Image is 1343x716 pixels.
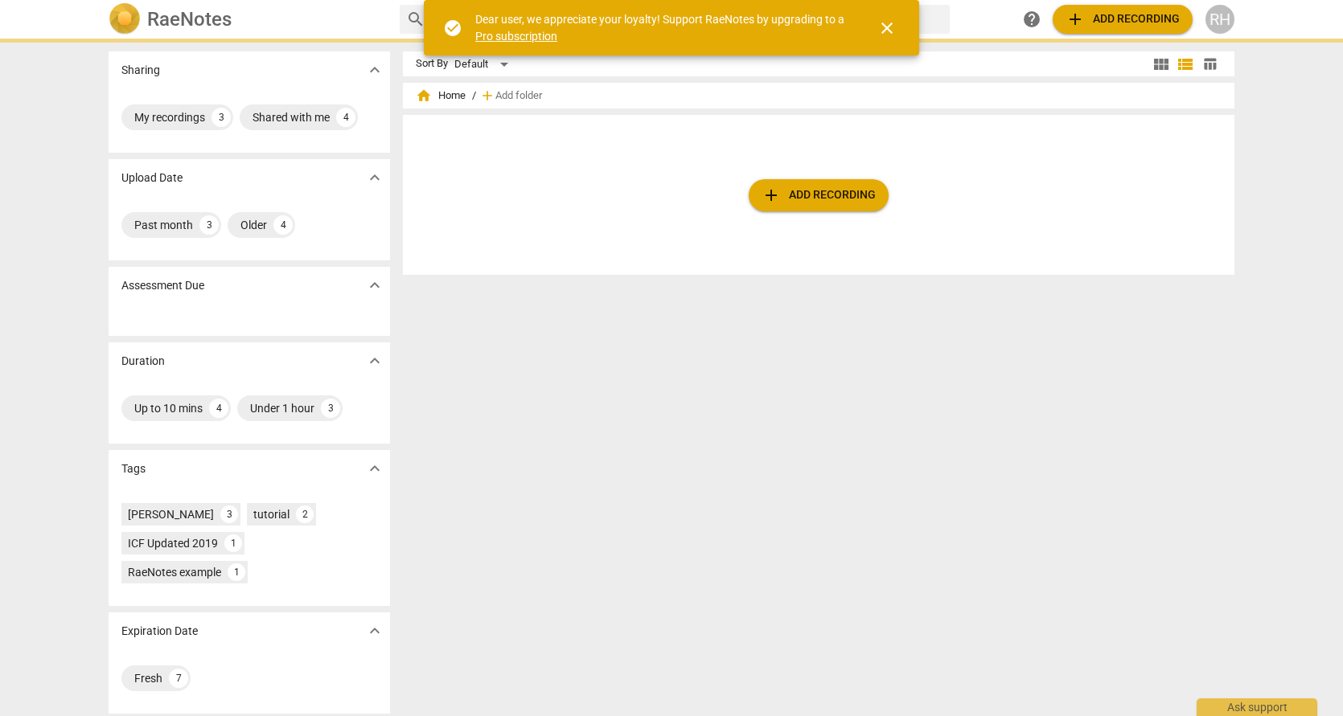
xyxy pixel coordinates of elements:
button: Show more [363,166,387,190]
p: Tags [121,460,146,477]
span: add [479,88,495,104]
div: 4 [336,108,355,127]
span: expand_more [365,168,384,187]
p: Duration [121,353,165,370]
span: Add folder [495,90,542,102]
p: Assessment Due [121,277,204,294]
div: Shared with me [253,109,330,125]
button: Show more [363,273,387,297]
p: Expiration Date [121,623,198,640]
span: search [406,10,425,29]
div: Fresh [134,670,162,686]
button: Close [868,9,906,47]
h2: RaeNotes [147,8,232,31]
button: List view [1173,52,1197,76]
button: Tile view [1149,52,1173,76]
span: help [1022,10,1041,29]
span: expand_more [365,459,384,478]
span: / [472,90,476,102]
a: Pro subscription [475,30,557,43]
span: expand_more [365,60,384,80]
div: 4 [273,215,293,235]
button: Show more [363,349,387,373]
div: ICF Updated 2019 [128,535,218,551]
div: Up to 10 mins [134,400,203,416]
span: check_circle [443,18,462,38]
div: tutorial [253,506,290,522]
button: Show more [363,58,387,82]
span: expand_more [365,276,384,295]
div: 1 [224,534,242,552]
span: Home [416,88,466,104]
div: 4 [209,399,228,418]
span: expand_more [365,351,384,370]
div: 1 [228,563,245,581]
span: view_module [1152,55,1171,74]
span: expand_more [365,621,384,640]
span: view_list [1176,55,1195,74]
button: Upload [749,179,889,211]
div: RaeNotes example [128,564,221,580]
span: table_chart [1202,56,1218,72]
div: 3 [199,215,219,235]
button: Table view [1197,52,1222,76]
span: home [416,88,432,104]
p: Sharing [121,62,160,79]
div: 7 [169,669,188,688]
button: Show more [363,619,387,643]
div: 3 [212,108,231,127]
div: Older [240,217,267,233]
button: RH [1205,5,1234,34]
div: Default [454,51,514,77]
div: 3 [321,399,340,418]
p: Upload Date [121,170,183,186]
div: Under 1 hour [250,400,314,416]
span: add [762,186,781,205]
div: Dear user, we appreciate your loyalty! Support RaeNotes by upgrading to a [475,11,848,44]
a: Help [1017,5,1046,34]
button: Show more [363,456,387,481]
div: Past month [134,217,193,233]
div: 2 [296,505,314,523]
div: My recordings [134,109,205,125]
span: add [1066,10,1085,29]
div: Sort By [416,58,448,70]
div: 3 [220,505,238,523]
span: close [877,18,897,38]
span: Add recording [1066,10,1180,29]
div: Ask support [1197,698,1317,716]
div: [PERSON_NAME] [128,506,214,522]
a: LogoRaeNotes [109,3,387,35]
span: Add recording [762,186,876,205]
img: Logo [109,3,141,35]
button: Upload [1053,5,1193,34]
